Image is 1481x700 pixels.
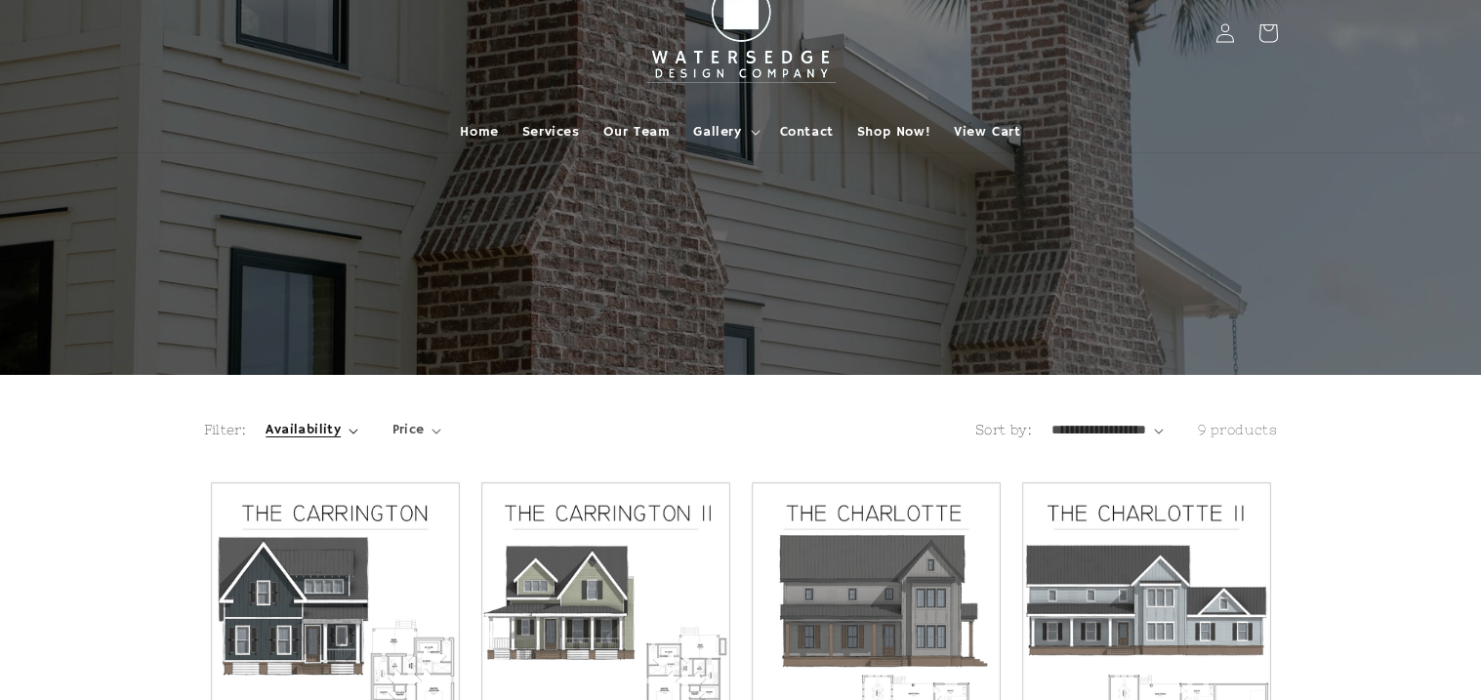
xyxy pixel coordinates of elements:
[448,111,510,152] a: Home
[780,123,834,141] span: Contact
[768,111,845,152] a: Contact
[693,123,741,141] span: Gallery
[460,123,498,141] span: Home
[857,123,930,141] span: Shop Now!
[845,111,942,152] a: Shop Now!
[954,123,1020,141] span: View Cart
[975,422,1032,437] label: Sort by:
[511,111,592,152] a: Services
[592,111,682,152] a: Our Team
[681,111,767,152] summary: Gallery
[392,420,442,440] summary: Price
[392,420,425,440] span: Price
[266,420,357,440] summary: Availability (0 selected)
[1198,422,1278,437] span: 9 products
[603,123,671,141] span: Our Team
[204,420,247,440] h2: Filter:
[522,123,580,141] span: Services
[942,111,1032,152] a: View Cart
[266,420,341,440] span: Availability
